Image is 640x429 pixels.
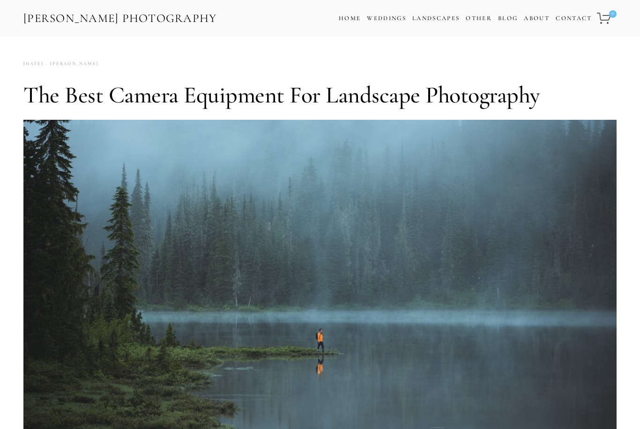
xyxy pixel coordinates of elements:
time: [DATE] [23,58,44,70]
a: Blog [498,12,518,25]
h1: The Best Camera Equipment for Landscape Photography [23,81,617,109]
a: Contact [556,12,592,25]
a: About [524,12,550,25]
a: Landscapes [412,15,460,22]
a: Weddings [367,15,406,22]
span: 0 [609,10,617,18]
a: [PERSON_NAME] Photography [22,8,218,29]
a: Other [466,15,492,22]
a: [PERSON_NAME] [44,58,99,70]
a: 0 items in cart [595,7,618,29]
a: Home [339,12,361,25]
